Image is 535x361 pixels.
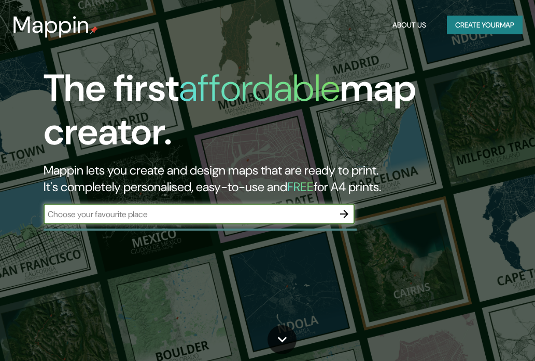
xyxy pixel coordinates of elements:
h1: affordable [179,64,340,112]
h2: Mappin lets you create and design maps that are ready to print. It's completely personalised, eas... [44,162,472,195]
h3: Mappin [12,11,90,38]
img: mappin-pin [90,26,98,34]
h5: FREE [287,179,314,195]
h1: The first map creator. [44,66,472,162]
input: Choose your favourite place [44,208,334,220]
button: About Us [388,16,430,35]
button: Create yourmap [447,16,523,35]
